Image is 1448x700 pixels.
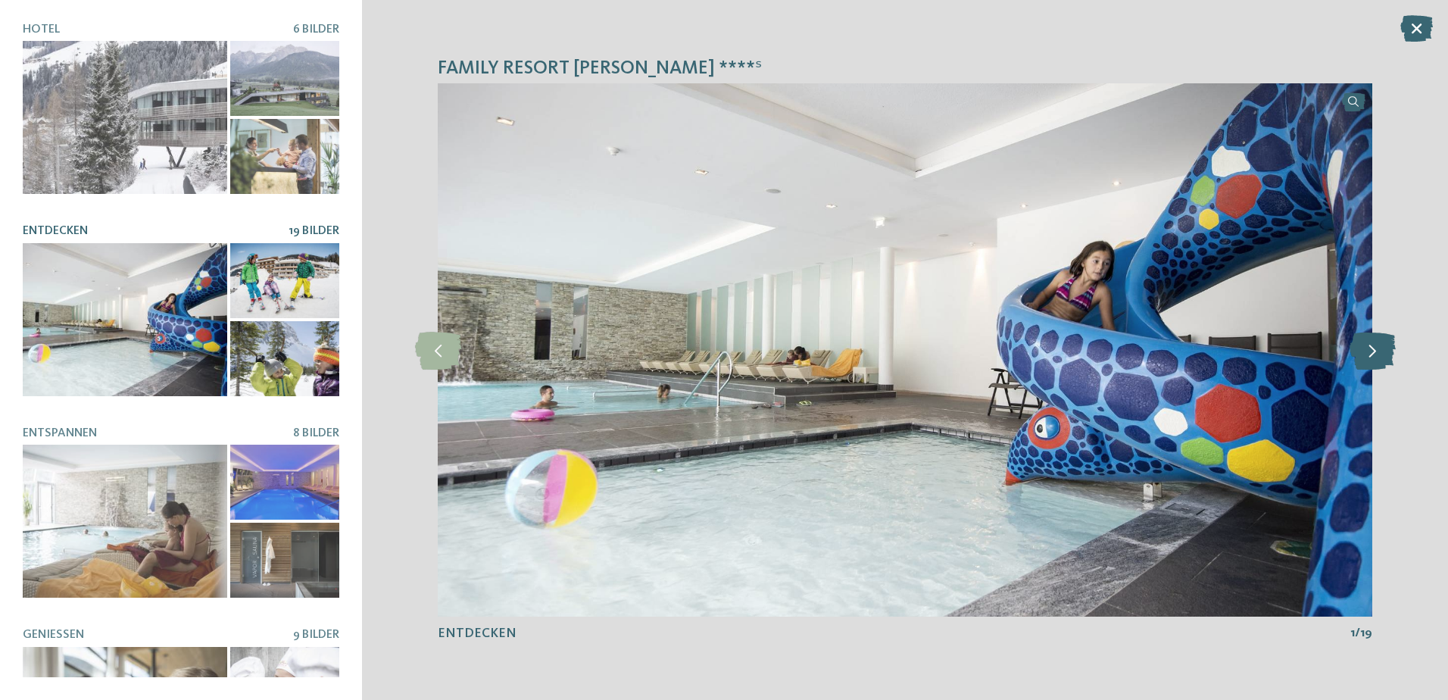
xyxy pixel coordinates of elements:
span: 19 Bilder [289,225,339,237]
span: Entspannen [23,427,97,439]
span: 19 [1360,625,1372,642]
span: Genießen [23,629,84,641]
img: Family Resort Rainer ****ˢ [438,83,1372,617]
span: / [1355,625,1360,642]
span: 8 Bilder [293,427,339,439]
span: Entdecken [23,225,88,237]
span: 1 [1350,625,1355,642]
span: Hotel [23,23,60,36]
span: Entdecken [438,627,516,640]
span: 6 Bilder [293,23,339,36]
span: 9 Bilder [293,629,339,641]
span: Family Resort [PERSON_NAME] ****ˢ [438,55,762,82]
